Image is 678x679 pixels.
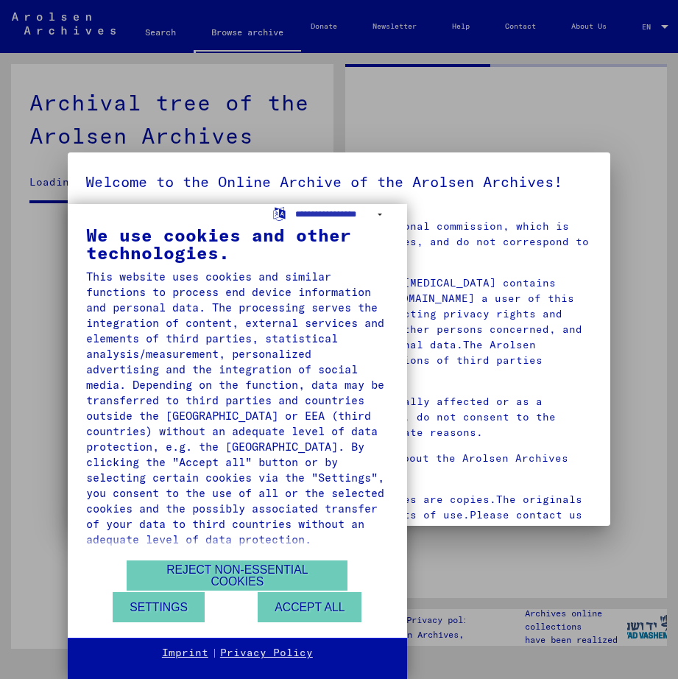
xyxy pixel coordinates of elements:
a: Imprint [162,646,208,661]
button: Settings [113,592,205,622]
div: This website uses cookies and similar functions to process end device information and personal da... [86,269,389,547]
button: Accept all [258,592,361,622]
button: Reject non-essential cookies [127,560,347,591]
div: We use cookies and other technologies. [86,226,389,261]
a: Privacy Policy [220,646,313,661]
